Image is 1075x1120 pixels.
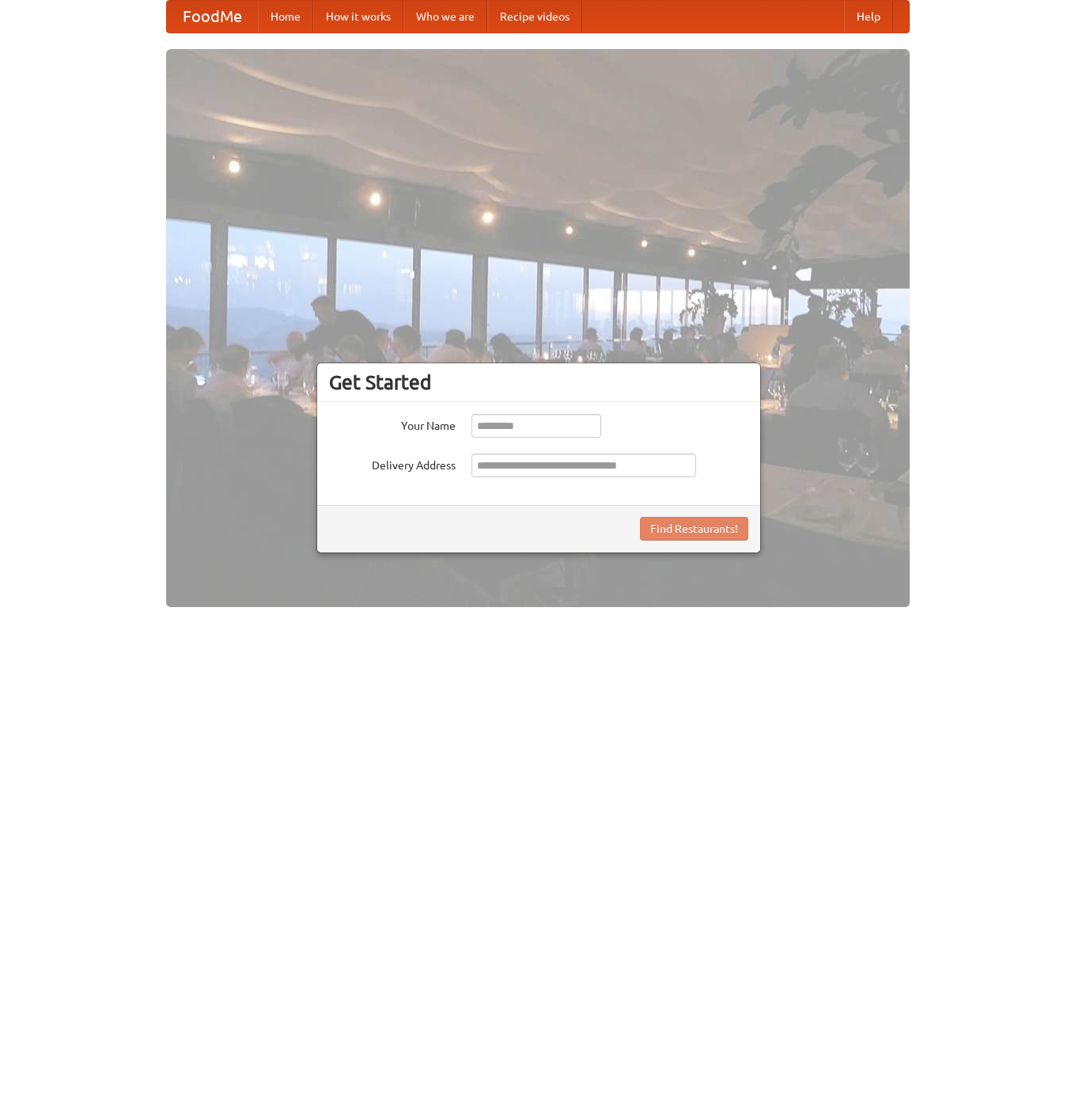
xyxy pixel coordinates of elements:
[640,517,748,541] button: Find Restaurants!
[403,1,487,32] a: Who we are
[329,370,748,394] h3: Get Started
[313,1,403,32] a: How it works
[329,454,456,473] label: Delivery Address
[258,1,313,32] a: Home
[329,414,456,434] label: Your Name
[487,1,582,32] a: Recipe videos
[844,1,893,32] a: Help
[167,1,258,32] a: FoodMe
